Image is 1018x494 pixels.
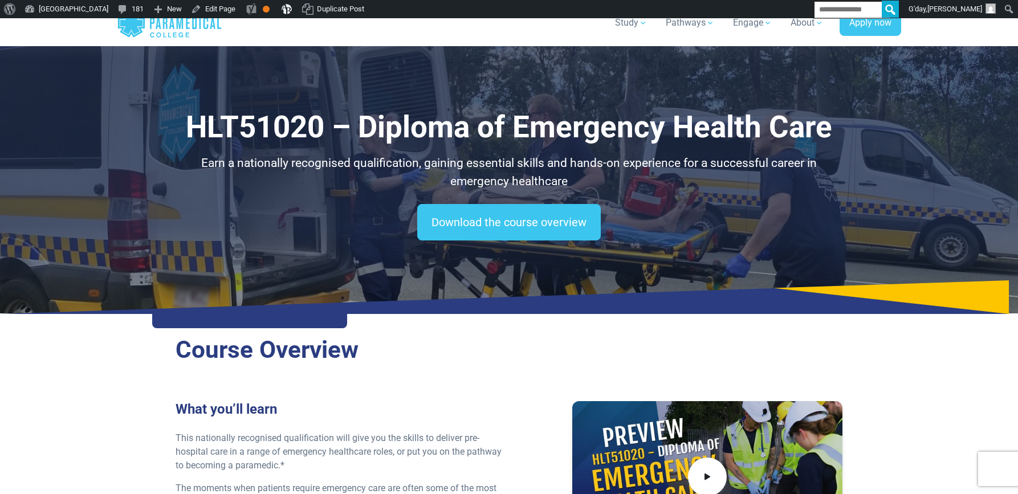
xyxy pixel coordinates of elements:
[417,204,601,240] a: Download the course overview
[176,431,502,472] p: This nationally recognised qualification will give you the skills to deliver pre-hospital care in...
[840,10,901,36] a: Apply now
[117,5,222,42] a: Australian Paramedical College
[176,109,842,145] h1: HLT51020 – Diploma of Emergency Health Care
[608,7,654,39] a: Study
[784,7,830,39] a: About
[726,7,779,39] a: Engage
[659,7,722,39] a: Pathways
[176,401,502,418] h3: What you’ll learn
[176,154,842,190] p: Earn a nationally recognised qualification, gaining essential skills and hands-on experience for ...
[176,336,842,365] h2: Course Overview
